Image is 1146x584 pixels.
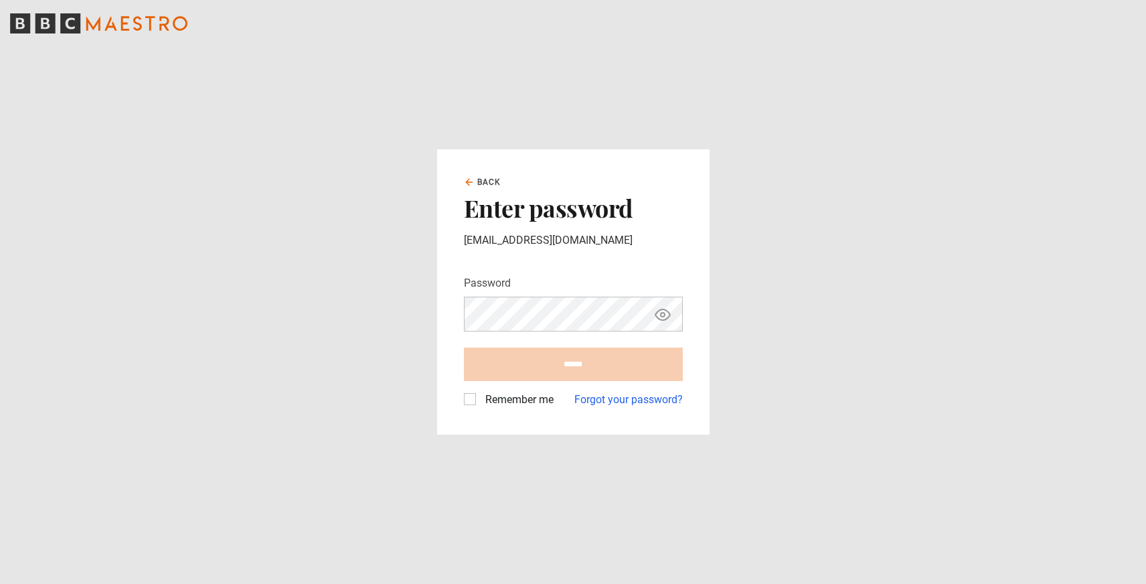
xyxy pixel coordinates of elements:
[464,194,683,222] h2: Enter password
[574,392,683,408] a: Forgot your password?
[464,176,501,188] a: Back
[477,176,501,188] span: Back
[10,13,187,33] svg: BBC Maestro
[651,303,674,326] button: Show password
[480,392,554,408] label: Remember me
[464,275,511,291] label: Password
[464,232,683,248] p: [EMAIL_ADDRESS][DOMAIN_NAME]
